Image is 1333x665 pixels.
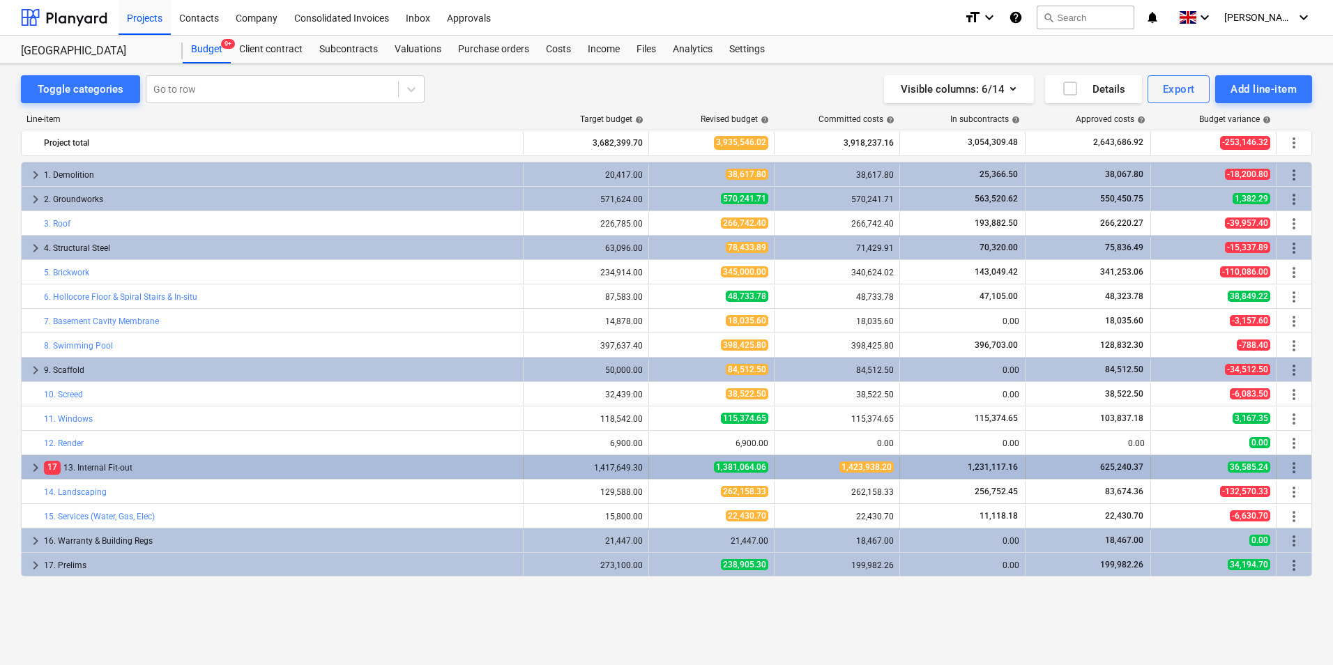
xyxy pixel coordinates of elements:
[964,9,981,26] i: format_size
[1104,243,1145,252] span: 75,836.49
[1104,487,1145,496] span: 83,674.36
[1286,289,1302,305] span: More actions
[780,390,894,399] div: 38,522.50
[1286,167,1302,183] span: More actions
[780,132,894,154] div: 3,918,237.16
[44,390,83,399] a: 10. Screed
[726,315,768,326] span: 18,035.60
[632,116,643,124] span: help
[726,291,768,302] span: 48,733.78
[1233,413,1270,424] span: 3,167.35
[579,36,628,63] a: Income
[780,170,894,180] div: 38,617.80
[27,191,44,208] span: keyboard_arrow_right
[780,243,894,253] div: 71,429.91
[529,219,643,229] div: 226,785.00
[21,114,524,124] div: Line-item
[311,36,386,63] a: Subcontracts
[1286,508,1302,525] span: More actions
[27,459,44,476] span: keyboard_arrow_right
[1237,339,1270,351] span: -788.40
[1145,9,1159,26] i: notifications
[44,457,517,479] div: 13. Internal Fit-out
[1295,9,1312,26] i: keyboard_arrow_down
[818,114,894,124] div: Committed costs
[1163,80,1195,98] div: Export
[1099,413,1145,423] span: 103,837.18
[978,243,1019,252] span: 70,320.00
[1099,194,1145,204] span: 550,450.75
[1134,116,1145,124] span: help
[1286,337,1302,354] span: More actions
[1231,80,1297,98] div: Add line-item
[1220,136,1270,149] span: -253,146.32
[44,359,517,381] div: 9. Scaffold
[1286,411,1302,427] span: More actions
[1043,12,1054,23] span: search
[44,438,84,448] a: 12. Render
[780,341,894,351] div: 398,425.80
[183,36,231,63] div: Budget
[1286,135,1302,151] span: More actions
[1286,484,1302,500] span: More actions
[628,36,664,63] a: Files
[978,169,1019,179] span: 25,366.50
[21,75,140,103] button: Toggle categories
[1104,316,1145,326] span: 18,035.60
[529,560,643,570] div: 273,100.00
[714,136,768,149] span: 3,935,546.02
[44,554,517,576] div: 17. Prelims
[529,243,643,253] div: 63,096.00
[721,486,768,497] span: 262,158.33
[726,364,768,375] span: 84,512.50
[883,116,894,124] span: help
[701,114,769,124] div: Revised budget
[973,413,1019,423] span: 115,374.65
[780,560,894,570] div: 199,982.26
[529,341,643,351] div: 397,637.40
[1225,364,1270,375] span: -34,512.50
[450,36,538,63] div: Purchase orders
[221,39,235,49] span: 9+
[529,487,643,497] div: 129,588.00
[1220,266,1270,277] span: -110,086.00
[1286,264,1302,281] span: More actions
[906,365,1019,375] div: 0.00
[44,414,93,424] a: 11. Windows
[44,512,155,521] a: 15. Services (Water, Gas, Elec)
[1286,386,1302,403] span: More actions
[978,291,1019,301] span: 47,105.00
[721,559,768,570] span: 238,905.30
[655,438,768,448] div: 6,900.00
[1104,169,1145,179] span: 38,067.80
[1225,169,1270,180] span: -18,200.80
[231,36,311,63] div: Client contract
[529,414,643,424] div: 118,542.00
[1225,242,1270,253] span: -15,337.89
[1286,215,1302,232] span: More actions
[44,164,517,186] div: 1. Demolition
[44,268,89,277] a: 5. Brickwork
[1286,459,1302,476] span: More actions
[758,116,769,124] span: help
[529,268,643,277] div: 234,914.00
[1031,438,1145,448] div: 0.00
[950,114,1020,124] div: In subcontracts
[1076,114,1145,124] div: Approved costs
[529,390,643,399] div: 32,439.00
[714,461,768,473] span: 1,381,064.06
[726,510,768,521] span: 22,430.70
[1104,511,1145,521] span: 22,430.70
[1286,533,1302,549] span: More actions
[1009,116,1020,124] span: help
[655,536,768,546] div: 21,447.00
[1104,365,1145,374] span: 84,512.50
[1092,137,1145,148] span: 2,643,686.92
[1286,191,1302,208] span: More actions
[529,365,643,375] div: 50,000.00
[1220,486,1270,497] span: -132,570.33
[978,511,1019,521] span: 11,118.18
[44,132,517,154] div: Project total
[386,36,450,63] a: Valuations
